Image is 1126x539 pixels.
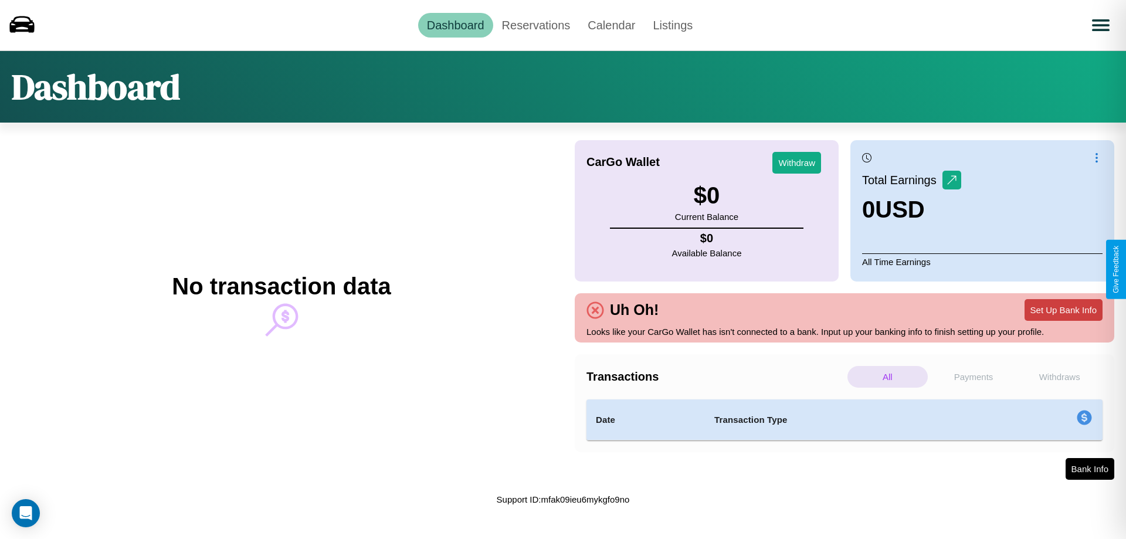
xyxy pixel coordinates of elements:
[12,63,180,111] h1: Dashboard
[672,232,742,245] h4: $ 0
[579,13,644,38] a: Calendar
[1019,366,1100,388] p: Withdraws
[772,152,821,174] button: Withdraw
[1066,458,1114,480] button: Bank Info
[12,499,40,527] div: Open Intercom Messenger
[596,413,696,427] h4: Date
[675,182,738,209] h3: $ 0
[172,273,391,300] h2: No transaction data
[862,196,961,223] h3: 0 USD
[586,324,1103,340] p: Looks like your CarGo Wallet has isn't connected to a bank. Input up your banking info to finish ...
[862,170,942,191] p: Total Earnings
[586,155,660,169] h4: CarGo Wallet
[586,370,844,384] h4: Transactions
[1112,246,1120,293] div: Give Feedback
[675,209,738,225] p: Current Balance
[497,491,630,507] p: Support ID: mfak09ieu6mykgfo9no
[862,253,1103,270] p: All Time Earnings
[714,413,981,427] h4: Transaction Type
[493,13,579,38] a: Reservations
[644,13,701,38] a: Listings
[1084,9,1117,42] button: Open menu
[586,399,1103,440] table: simple table
[934,366,1014,388] p: Payments
[1025,299,1103,321] button: Set Up Bank Info
[604,301,664,318] h4: Uh Oh!
[418,13,493,38] a: Dashboard
[847,366,928,388] p: All
[672,245,742,261] p: Available Balance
